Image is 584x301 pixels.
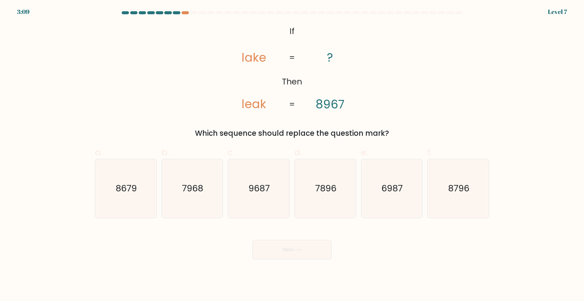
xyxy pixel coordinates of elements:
span: a. [95,146,102,158]
text: 6987 [382,182,403,194]
div: Which sequence should replace the question mark? [99,128,485,139]
tspan: = [289,99,295,110]
span: c. [228,146,235,158]
text: 9687 [249,182,270,194]
span: e. [361,146,368,158]
text: 7968 [182,182,203,194]
span: b. [162,146,169,158]
tspan: Then [282,76,302,87]
div: Level 7 [548,7,567,16]
span: f. [427,146,432,158]
tspan: ? [327,49,333,66]
div: 3:09 [17,7,30,16]
tspan: lake [242,49,266,66]
text: 7896 [315,182,336,194]
tspan: leak [242,96,266,113]
tspan: If [290,26,294,37]
svg: @import url('[URL][DOMAIN_NAME]); [219,23,366,113]
text: 8796 [448,182,470,194]
span: d. [294,146,302,158]
tspan: 8967 [316,96,345,113]
button: Next [252,240,332,259]
text: 8679 [116,182,137,194]
tspan: = [289,52,295,63]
